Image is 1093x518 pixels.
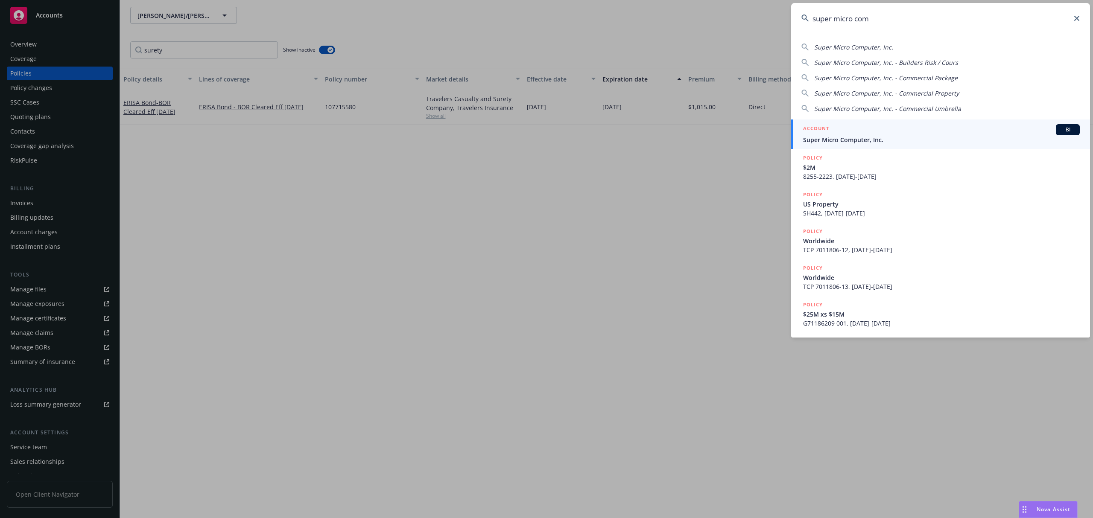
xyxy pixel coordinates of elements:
[814,58,958,67] span: Super Micro Computer, Inc. - Builders Risk / Cours
[803,163,1080,172] span: $2M
[814,105,961,113] span: Super Micro Computer, Inc. - Commercial Umbrella
[791,259,1090,296] a: POLICYWorldwideTCP 7011806-13, [DATE]-[DATE]
[803,319,1080,328] span: G71186209 001, [DATE]-[DATE]
[814,89,959,97] span: Super Micro Computer, Inc. - Commercial Property
[791,186,1090,222] a: POLICYUS PropertySH442, [DATE]-[DATE]
[814,43,893,51] span: Super Micro Computer, Inc.
[791,222,1090,259] a: POLICYWorldwideTCP 7011806-12, [DATE]-[DATE]
[803,282,1080,291] span: TCP 7011806-13, [DATE]-[DATE]
[803,245,1080,254] span: TCP 7011806-12, [DATE]-[DATE]
[803,264,823,272] h5: POLICY
[1019,501,1078,518] button: Nova Assist
[803,273,1080,282] span: Worldwide
[803,310,1080,319] span: $25M xs $15M
[803,236,1080,245] span: Worldwide
[803,190,823,199] h5: POLICY
[803,135,1080,144] span: Super Micro Computer, Inc.
[1019,501,1030,518] div: Drag to move
[1037,506,1070,513] span: Nova Assist
[803,200,1080,209] span: US Property
[814,74,958,82] span: Super Micro Computer, Inc. - Commercial Package
[1059,126,1076,134] span: BI
[803,124,829,134] h5: ACCOUNT
[791,119,1090,149] a: ACCOUNTBISuper Micro Computer, Inc.
[803,300,823,309] h5: POLICY
[791,149,1090,186] a: POLICY$2M8255-2223, [DATE]-[DATE]
[803,209,1080,218] span: SH442, [DATE]-[DATE]
[791,296,1090,332] a: POLICY$25M xs $15MG71186209 001, [DATE]-[DATE]
[803,154,823,162] h5: POLICY
[803,172,1080,181] span: 8255-2223, [DATE]-[DATE]
[791,3,1090,34] input: Search...
[803,227,823,236] h5: POLICY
